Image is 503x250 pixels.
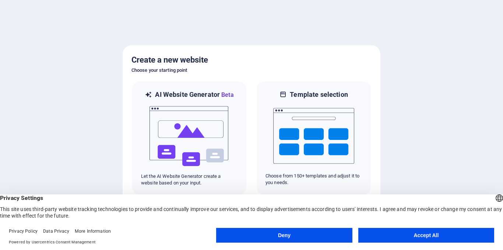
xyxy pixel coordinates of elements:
p: Choose from 150+ templates and adjust it to you needs. [265,173,362,186]
h6: Template selection [290,90,348,99]
h5: Create a new website [131,54,372,66]
h6: AI Website Generator [155,90,233,99]
img: ai [149,99,230,173]
div: AI Website GeneratorBetaaiLet the AI Website Generator create a website based on your input. [131,81,247,196]
p: Let the AI Website Generator create a website based on your input. [141,173,238,186]
h6: Choose your starting point [131,66,372,75]
span: Beta [220,91,234,98]
div: Template selectionChoose from 150+ templates and adjust it to you needs. [256,81,372,196]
